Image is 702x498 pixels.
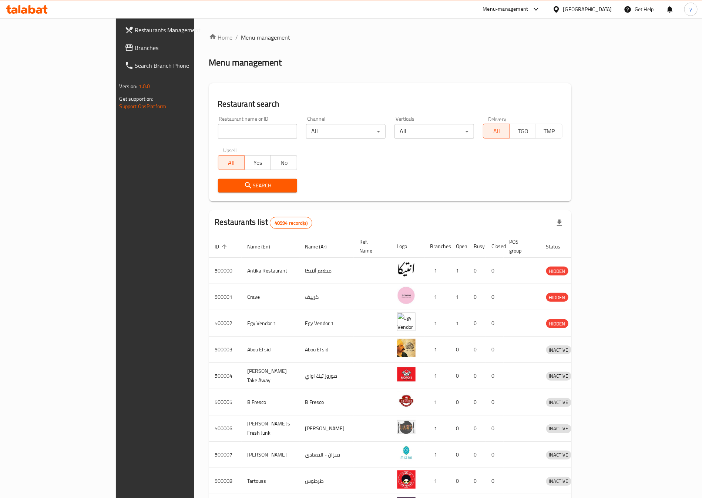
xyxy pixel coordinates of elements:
[546,424,571,433] div: INACTIVE
[468,337,486,363] td: 0
[450,442,468,468] td: 0
[536,124,562,138] button: TMP
[224,181,292,190] span: Search
[468,258,486,284] td: 0
[486,337,504,363] td: 0
[450,389,468,415] td: 0
[424,258,450,284] td: 1
[424,468,450,494] td: 1
[135,61,227,70] span: Search Branch Phone
[120,81,138,91] span: Version:
[360,237,382,255] span: Ref. Name
[486,284,504,310] td: 0
[218,98,563,110] h2: Restaurant search
[394,124,474,139] div: All
[551,214,568,232] div: Export file
[397,312,416,331] img: Egy Vendor 1
[274,157,294,168] span: No
[397,470,416,489] img: Tartouss
[242,310,299,337] td: Egy Vendor 1
[546,477,571,485] span: INACTIVE
[546,267,568,275] span: HIDDEN
[209,57,282,68] h2: Menu management
[218,179,298,193] button: Search
[391,235,424,258] th: Logo
[242,442,299,468] td: [PERSON_NAME]
[468,442,486,468] td: 0
[218,124,298,139] input: Search for restaurant name or ID..
[486,468,504,494] td: 0
[450,337,468,363] td: 0
[223,148,237,153] label: Upsell
[468,468,486,494] td: 0
[483,124,510,138] button: All
[546,293,568,302] span: HIDDEN
[546,372,571,380] span: INACTIVE
[424,235,450,258] th: Branches
[483,5,528,14] div: Menu-management
[299,337,354,363] td: Abou El sid
[424,389,450,415] td: 1
[271,155,297,170] button: No
[242,258,299,284] td: Antika Restaurant
[305,242,337,251] span: Name (Ar)
[468,363,486,389] td: 0
[397,444,416,462] img: Mizan - Maadi
[546,267,568,275] div: HIDDEN
[546,398,571,407] div: INACTIVE
[486,415,504,442] td: 0
[248,242,280,251] span: Name (En)
[119,39,233,57] a: Branches
[546,242,570,251] span: Status
[299,258,354,284] td: مطعم أنتيكا
[241,33,290,42] span: Menu management
[135,43,227,52] span: Branches
[397,418,416,436] img: Lujo's Fresh Junk
[450,258,468,284] td: 1
[486,310,504,337] td: 0
[299,389,354,415] td: B Fresco
[244,155,271,170] button: Yes
[486,235,504,258] th: Closed
[139,81,150,91] span: 1.0.0
[450,235,468,258] th: Open
[248,157,268,168] span: Yes
[468,310,486,337] td: 0
[546,424,571,433] span: INACTIVE
[299,442,354,468] td: ميزان - المعادى
[299,468,354,494] td: طرطوس
[424,442,450,468] td: 1
[450,363,468,389] td: 0
[397,365,416,384] img: Moro's Take Away
[510,237,531,255] span: POS group
[270,220,312,227] span: 40994 record(s)
[299,415,354,442] td: [PERSON_NAME]
[299,310,354,337] td: Egy Vendor 1
[397,339,416,357] img: Abou El sid
[215,242,229,251] span: ID
[468,415,486,442] td: 0
[450,415,468,442] td: 0
[450,284,468,310] td: 1
[450,310,468,337] td: 1
[242,284,299,310] td: Crave
[242,337,299,363] td: Abou El sid
[424,415,450,442] td: 1
[242,363,299,389] td: [PERSON_NAME] Take Away
[486,363,504,389] td: 0
[120,94,154,104] span: Get support on:
[486,389,504,415] td: 0
[120,101,167,111] a: Support.OpsPlatform
[397,260,416,278] img: Antika Restaurant
[424,284,450,310] td: 1
[424,337,450,363] td: 1
[242,468,299,494] td: Tartouss
[299,363,354,389] td: موروز تيك اواي
[510,124,536,138] button: TGO
[689,5,692,13] span: y
[468,389,486,415] td: 0
[546,320,568,328] span: HIDDEN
